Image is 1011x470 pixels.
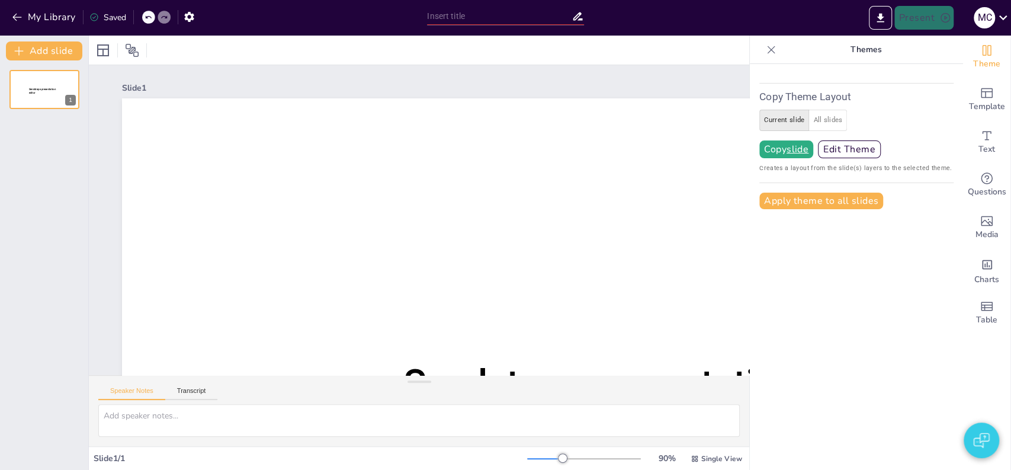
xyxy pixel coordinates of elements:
[818,140,881,158] button: Edit Theme
[869,6,892,30] button: Export to PowerPoint
[974,6,995,30] button: M C
[125,43,139,57] span: Position
[781,36,951,64] p: Themes
[969,100,1005,113] span: Template
[968,186,1006,199] span: Questions
[6,41,82,60] button: Add slide
[978,143,995,156] span: Text
[701,454,742,463] span: Single View
[759,193,883,209] button: Apply theme to all slides
[963,78,1010,121] div: Add ready made slides
[759,88,954,105] h6: Copy Theme Layout
[65,95,76,105] div: 1
[963,249,1010,292] div: Add charts and graphs
[759,110,809,131] button: current slide
[963,121,1010,164] div: Add text boxes
[963,206,1010,249] div: Add images, graphics, shapes or video
[963,164,1010,206] div: Get real-time input from your audience
[9,70,79,109] div: 1
[759,140,813,158] button: Copyslide
[975,228,999,241] span: Media
[9,8,81,27] button: My Library
[963,36,1010,78] div: Change the overall theme
[89,12,126,23] div: Saved
[976,314,997,327] span: Table
[759,110,954,131] div: create layout
[963,292,1010,334] div: Add a table
[787,145,808,154] u: slide
[759,163,954,173] span: Creates a layout from the slide(s) layers to the selected theme.
[94,453,527,464] div: Slide 1 / 1
[98,387,165,400] button: Speaker Notes
[427,8,572,25] input: Insert title
[894,6,954,30] button: Present
[974,7,995,28] div: M C
[94,41,113,60] div: Layout
[974,273,999,286] span: Charts
[29,88,56,94] span: Sendsteps presentation editor
[973,57,1000,71] span: Theme
[808,110,847,131] button: all slides
[165,387,218,400] button: Transcript
[404,362,797,458] span: Sendsteps presentation editor
[653,453,681,464] div: 90 %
